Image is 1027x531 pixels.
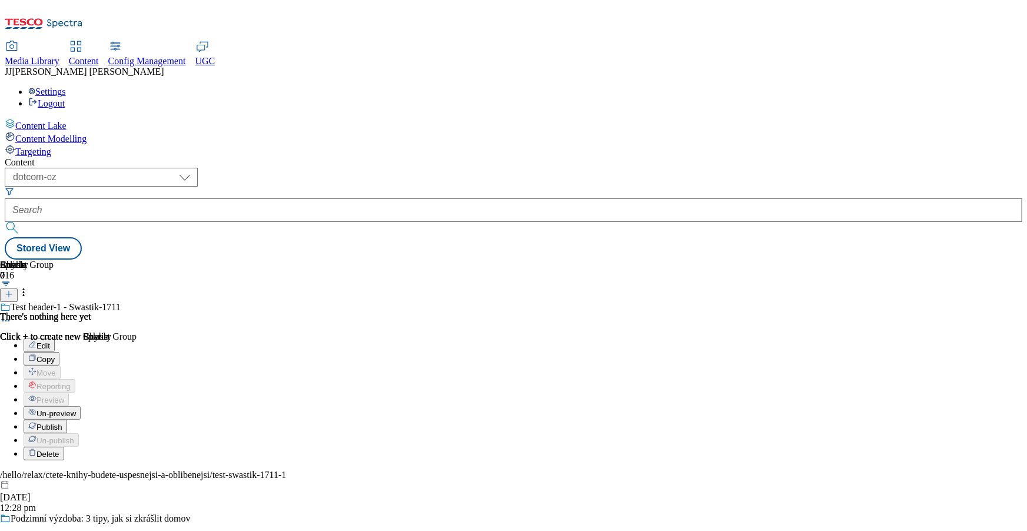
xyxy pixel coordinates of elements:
[28,98,65,108] a: Logout
[36,450,59,459] span: Delete
[5,157,1022,168] div: Content
[5,237,82,260] button: Stored View
[108,42,186,67] a: Config Management
[28,87,66,97] a: Settings
[5,187,14,196] svg: Search Filters
[24,338,55,352] button: Edit
[24,420,67,433] button: Publish
[15,147,51,157] span: Targeting
[36,382,71,391] span: Reporting
[108,56,186,66] span: Config Management
[5,131,1022,144] a: Content Modelling
[15,134,87,144] span: Content Modelling
[24,379,75,393] button: Reporting
[24,366,61,379] button: Move
[24,433,79,447] button: Un-publish
[36,355,55,364] span: Copy
[36,341,50,350] span: Edit
[69,56,99,66] span: Content
[5,144,1022,157] a: Targeting
[36,369,56,377] span: Move
[24,393,69,406] button: Preview
[12,67,164,77] span: [PERSON_NAME] [PERSON_NAME]
[5,67,12,77] span: JJ
[24,406,81,420] button: Un-preview
[69,42,99,67] a: Content
[11,513,191,524] div: Podzimní výzdoba: 3 tipy, jak si zkrášlit domov
[5,56,59,66] span: Media Library
[5,42,59,67] a: Media Library
[15,121,67,131] span: Content Lake
[24,352,59,366] button: Copy
[36,436,74,445] span: Un-publish
[195,42,215,67] a: UGC
[195,56,215,66] span: UGC
[5,198,1022,222] input: Search
[36,409,76,418] span: Un-preview
[36,396,64,404] span: Preview
[5,118,1022,131] a: Content Lake
[36,423,62,432] span: Publish
[24,447,64,460] button: Delete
